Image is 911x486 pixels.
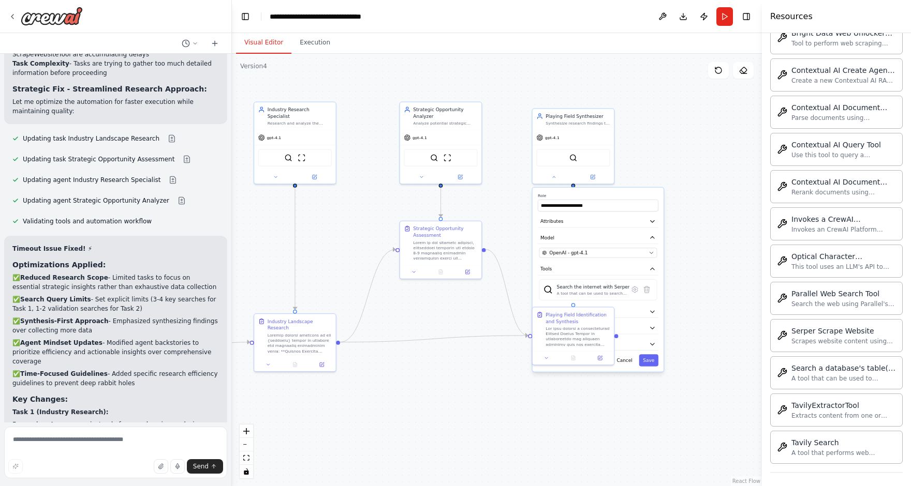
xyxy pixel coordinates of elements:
[791,177,896,187] div: Contextual AI Document Reranker
[12,245,92,252] strong: Timeout Issue Fixed! ⚡
[791,151,896,159] div: Use this tool to query a Contextual AI RAG agent with access to your documents
[236,32,291,54] button: Visual Editor
[791,288,896,299] div: Parallel Web Search Tool
[791,263,896,271] div: This tool uses an LLM's API to extract text from an image file.
[12,261,106,269] strong: Optimizations Applied:
[254,313,336,372] div: Industry Landscape ResearchLoremip dolorsi ametcons ad eli {seddoeiu} tempor in utlabore etd magn...
[777,107,787,117] img: Contextualaiparsetool
[791,400,896,411] div: TavilyExtractorTool
[193,462,209,470] span: Send
[540,234,554,241] span: Model
[12,85,207,93] strong: Strategic Fix - Streamlined Research Approach:
[437,187,444,217] g: Edge from 0732bb0e-6db2-4a55-b271-298108c3f085 to 8c1c0f3a-3cc6-4f1a-8389-f310f402c6fc
[268,121,332,126] div: Research and analyze the {industry} sector to identify emerging trends, technological catalysts, ...
[791,363,896,373] div: Search a database's table(s) content
[777,33,787,43] img: Brightdatawebunlockertool
[154,459,168,474] button: Upload files
[791,114,896,122] div: Parse documents using Contextual AI's advanced document parser
[12,97,219,116] p: Let me optimize the automation for faster execution while maintaining quality:
[538,232,658,244] button: Model
[340,246,395,345] g: Edge from 4db08326-d111-4d57-be39-1fe47e356822 to 8c1c0f3a-3cc6-4f1a-8389-f310f402c6fc
[777,70,787,80] img: Contextualaicreateagenttool
[639,354,658,366] button: Save
[538,216,658,228] button: Attributes
[20,339,102,346] strong: Agent Mindset Updates
[178,37,202,50] button: Switch to previous chat
[12,420,219,429] li: Focused on 4 core areas instead of comprehensive analysis
[540,218,563,225] span: Attributes
[240,62,267,70] div: Version 4
[559,354,587,362] button: No output available
[20,296,91,303] strong: Search Query Limits
[12,338,219,366] p: ✅ - Modified agent backstories to prioritize efficiency and actionable insights over comprehensiv...
[268,318,332,331] div: Industry Landscape Research
[284,154,292,162] img: SerperDevTool
[23,176,160,184] span: Updating agent Industry Research Specialist
[270,11,385,22] nav: breadcrumb
[238,9,253,24] button: Hide left sidebar
[12,316,219,335] p: ✅ - Emphasized synthesizing findings over collecting more data
[791,412,896,420] div: Extracts content from one or more web pages using the Tavily API. Returns structured data.
[340,332,528,345] g: Edge from 4db08326-d111-4d57-be39-1fe47e356822 to 475b9f44-0c51-4948-9125-580f55cb34da
[556,291,629,296] div: A tool that can be used to search the internet with a search_query. Supports different search typ...
[296,173,333,181] button: Open in side panel
[12,295,219,313] p: ✅ - Set explicit limits (3-4 key searches for Task 1, 1-2 validation searches for Task 2)
[23,196,169,205] span: Updating agent Strategic Opportunity Analyzer
[791,214,896,224] div: Invokes a CrewAI Automation
[545,135,560,140] span: gpt-4.1
[442,173,479,181] button: Open in side panel
[791,39,896,48] div: Tool to perform web scraping using Bright Data Web Unlocker
[546,326,610,347] div: Lor ipsu dolorsi a consecteturad Elitsed Doeius Tempor in utlaboreetdo mag aliquaen adminimv quis...
[539,248,657,257] button: OpenAI - gpt-4.1
[791,251,896,262] div: Optical Character Recognition Tool
[12,369,219,388] p: ✅ - Added specific research efficiency guidelines to prevent deep rabbit holes
[629,283,641,295] button: Configure tool
[413,121,477,126] div: Analyze potential strategic opportunities within the {industry} context, evaluating their relevan...
[791,326,896,336] div: Serper Scrape Website
[540,266,552,272] span: Tools
[413,106,477,119] div: Strategic Opportunity Analyzer
[12,59,219,78] li: - Tasks are trying to gather too much detailed information before proceeding
[486,246,528,339] g: Edge from 8c1c0f3a-3cc6-4f1a-8389-f310f402c6fc to 475b9f44-0c51-4948-9125-580f55cb34da
[556,283,629,290] div: Search the internet with Serper
[240,424,253,438] button: zoom in
[791,102,896,113] div: Contextual AI Document Parser
[574,173,611,181] button: Open in side panel
[569,154,577,162] img: SerperDevTool
[532,307,614,365] div: Playing Field Identification and SynthesisLor ipsu dolorsi a consecteturad Elitsed Doeius Tempor ...
[268,106,332,119] div: Industry Research Specialist
[538,338,658,351] button: Response Format
[791,374,896,383] div: A tool that can be used to semantic search a query from a database.
[538,322,658,335] button: Agent Settings
[12,408,109,416] strong: Task 1 (Industry Research):
[427,268,454,276] button: No output available
[538,193,658,198] label: Role
[444,154,451,162] img: ScrapeWebsiteTool
[777,219,787,229] img: Invokecrewaiautomationtool
[589,354,611,362] button: Open in side panel
[12,60,69,67] strong: Task Complexity
[543,285,553,294] img: SerperDevTool
[8,459,23,474] button: Improve this prompt
[240,451,253,465] button: fit view
[23,134,159,143] span: Updating task Industry Landscape Research
[791,77,896,85] div: Create a new Contextual AI RAG agent with documents and datastore
[170,459,185,474] button: Click to speak your automation idea
[641,283,653,295] button: Delete tool
[791,28,896,38] div: Bright Data Web Unlocker Scraping
[413,225,477,239] div: Strategic Opportunity Assessment
[240,424,253,478] div: React Flow controls
[613,354,637,366] button: Cancel
[207,37,223,50] button: Start a new chat
[23,155,174,163] span: Updating task Strategic Opportunity Assessment
[413,240,477,261] div: Lorem ip dol sitametc adipisci, elitseddoei temporin utl etdolo 8-9 magnaaliq enimadmin veniamqui...
[777,330,787,341] img: Serperscrapewebsitetool
[791,65,896,75] div: Contextual AI Create Agent Tool
[546,311,610,325] div: Playing Field Identification and Synthesis
[291,32,339,54] button: Execution
[21,7,83,25] img: Logo
[546,121,610,126] div: Synthesize research findings to identify and define strategic playing fields that meet the essent...
[12,273,219,292] p: ✅ - Limited tasks to focus on essential strategic insights rather than exhaustive data collection
[777,256,787,266] img: Ocrtool
[311,361,333,369] button: Open in side panel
